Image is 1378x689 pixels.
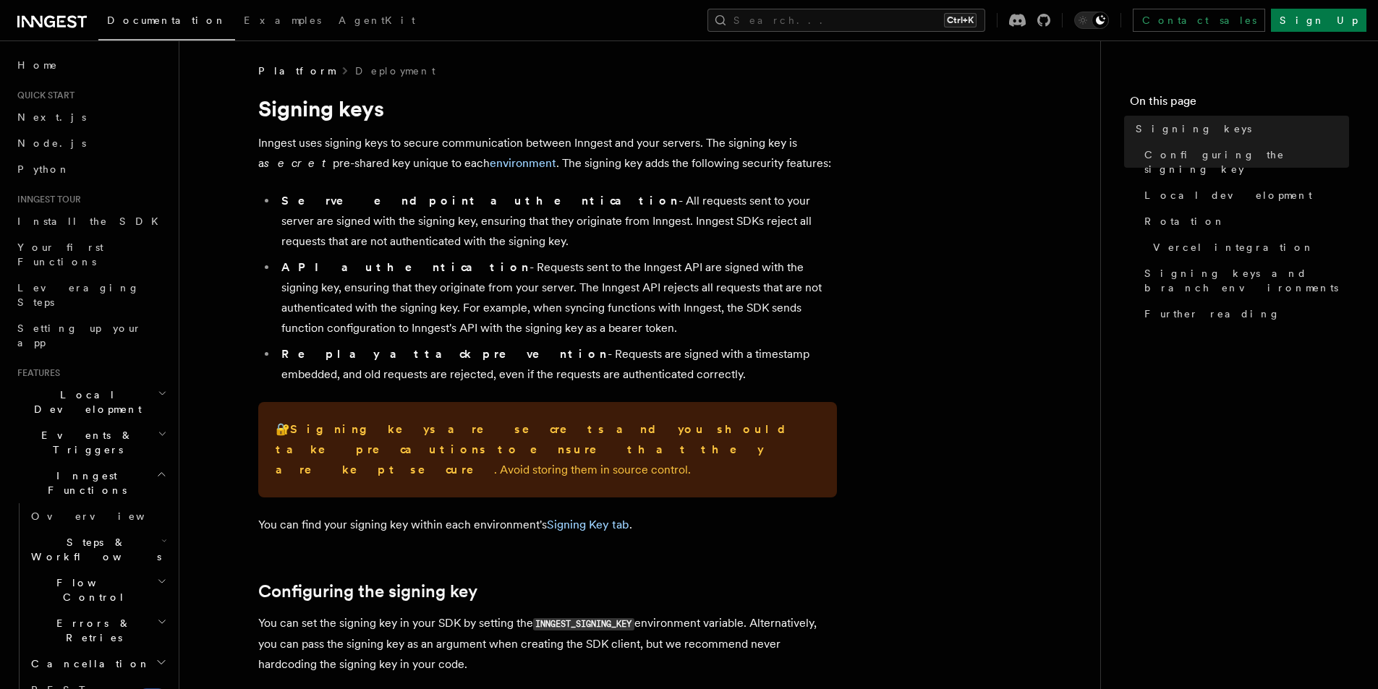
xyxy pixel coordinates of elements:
[17,241,103,268] span: Your first Functions
[17,111,86,123] span: Next.js
[339,14,415,26] span: AgentKit
[12,463,170,503] button: Inngest Functions
[12,104,170,130] a: Next.js
[258,133,837,174] p: Inngest uses signing keys to secure communication between Inngest and your servers. The signing k...
[281,194,679,207] strong: Serve endpoint authentication
[276,422,797,476] strong: Signing keys are secrets and you should take precautions to ensure that they are kept secure
[1139,208,1349,234] a: Rotation
[277,344,837,385] li: - Requests are signed with a timestamp embedded, and old requests are rejected, even if the reque...
[1136,121,1251,136] span: Signing keys
[258,64,335,78] span: Platform
[17,58,58,72] span: Home
[12,208,170,234] a: Install the SDK
[25,651,170,677] button: Cancellation
[258,613,837,675] p: You can set the signing key in your SDK by setting the environment variable. Alternatively, you c...
[277,191,837,252] li: - All requests sent to your server are signed with the signing key, ensuring that they originate ...
[490,156,556,170] a: environment
[12,275,170,315] a: Leveraging Steps
[17,215,167,227] span: Install the SDK
[258,581,477,602] a: Configuring the signing key
[98,4,235,40] a: Documentation
[107,14,226,26] span: Documentation
[1139,182,1349,208] a: Local development
[12,367,60,379] span: Features
[1074,12,1109,29] button: Toggle dark mode
[12,315,170,356] a: Setting up your app
[17,163,70,175] span: Python
[12,234,170,275] a: Your first Functions
[12,130,170,156] a: Node.js
[1139,142,1349,182] a: Configuring the signing key
[25,616,157,645] span: Errors & Retries
[1147,234,1349,260] a: Vercel integration
[17,137,86,149] span: Node.js
[1144,188,1312,202] span: Local development
[355,64,435,78] a: Deployment
[25,503,170,529] a: Overview
[276,419,820,480] p: 🔐 . Avoid storing them in source control.
[1144,214,1225,228] span: Rotation
[12,468,156,497] span: Inngest Functions
[1133,9,1265,32] a: Contact sales
[547,518,629,531] a: Signing Key tab
[25,575,157,604] span: Flow Control
[235,4,330,39] a: Examples
[944,13,977,27] kbd: Ctrl+K
[25,656,150,671] span: Cancellation
[277,257,837,338] li: - Requests sent to the Inngest API are signed with the signing key, ensuring that they originate ...
[12,382,170,422] button: Local Development
[330,4,424,39] a: AgentKit
[1130,93,1349,116] h4: On this page
[12,194,81,205] span: Inngest tour
[31,510,180,522] span: Overview
[1139,260,1349,301] a: Signing keys and branch environments
[244,14,321,26] span: Examples
[17,322,142,348] span: Setting up your app
[707,9,985,32] button: Search...Ctrl+K
[17,282,140,308] span: Leveraging Steps
[12,388,158,416] span: Local Development
[281,347,608,361] strong: Replay attack prevention
[1139,301,1349,327] a: Further reading
[12,422,170,463] button: Events & Triggers
[258,95,837,121] h1: Signing keys
[533,618,634,630] code: INNGEST_SIGNING_KEY
[12,428,158,457] span: Events & Triggers
[1144,307,1280,321] span: Further reading
[1144,266,1349,295] span: Signing keys and branch environments
[264,156,333,170] em: secret
[1271,9,1366,32] a: Sign Up
[1130,116,1349,142] a: Signing keys
[12,90,75,101] span: Quick start
[25,535,161,564] span: Steps & Workflows
[12,156,170,182] a: Python
[1144,147,1349,176] span: Configuring the signing key
[1153,240,1314,254] span: Vercel integration
[25,529,170,570] button: Steps & Workflows
[25,570,170,610] button: Flow Control
[12,52,170,78] a: Home
[25,610,170,651] button: Errors & Retries
[258,515,837,535] p: You can find your signing key within each environment's .
[281,260,529,274] strong: API authentication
